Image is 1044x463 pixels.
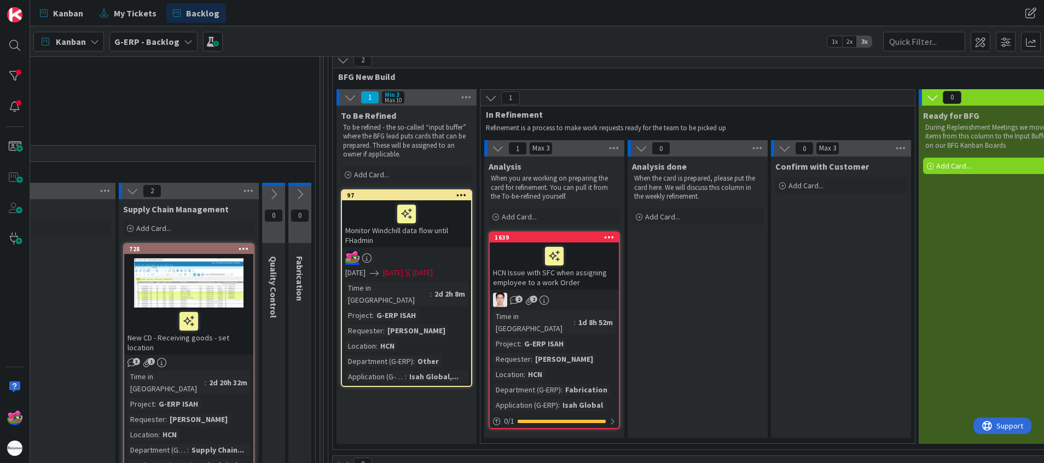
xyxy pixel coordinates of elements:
span: 0 [291,209,309,222]
span: 2 [143,184,161,198]
div: Other [415,355,442,367]
div: HCN [160,429,179,441]
span: : [520,338,521,350]
div: G-ERP ISAH [374,309,419,321]
span: : [531,353,532,365]
span: Analysis [489,161,521,172]
span: : [187,444,189,456]
span: : [561,384,562,396]
div: Application (G-ERP) [345,371,405,383]
span: 0 [652,142,670,155]
img: ll [493,293,507,307]
div: Location [493,368,524,380]
span: : [558,399,560,411]
span: Add Card... [936,161,971,171]
div: Requester [345,325,383,337]
div: Requester [127,413,165,425]
span: : [524,368,525,380]
div: Max 3 [532,146,549,151]
span: 0 [264,209,283,222]
div: Min 3 [385,92,399,97]
span: 0 [943,91,961,104]
div: Project [493,338,520,350]
span: My Tickets [114,7,156,20]
input: Quick Filter... [883,32,965,51]
span: Confirm with Customer [775,161,869,172]
span: 0 [795,142,814,155]
div: Monitor Windchill data flow until FHadmin [342,200,471,247]
div: 728 [129,245,253,253]
span: 1x [827,36,842,47]
span: 2 [353,54,372,67]
span: In Refinement [486,109,901,120]
div: Requester [493,353,531,365]
div: [PERSON_NAME] [532,353,596,365]
div: 728 [124,244,253,254]
div: 2d 2h 8m [432,288,468,300]
div: HCN Issue with SFC when assigning employee to a work Order [490,242,619,290]
div: Time in [GEOGRAPHIC_DATA] [127,371,205,395]
div: HCN [378,340,397,352]
div: Time in [GEOGRAPHIC_DATA] [493,310,574,334]
div: [PERSON_NAME] [385,325,448,337]
span: 0 / 1 [504,415,514,427]
span: Fabrication [294,256,305,301]
div: Department (G-ERP) [493,384,561,396]
p: Refinement is a process to make work requests ready for the team to be picked up [486,124,904,132]
div: Location [345,340,376,352]
div: [DATE] [413,267,433,279]
div: Project [127,398,154,410]
span: : [574,316,576,328]
span: 1 [148,358,155,365]
span: : [376,340,378,352]
span: Kanban [56,35,86,48]
img: avatar [7,441,22,456]
span: : [158,429,160,441]
div: New CD - Receiving goods - set location [124,308,253,355]
div: G-ERP ISAH [521,338,566,350]
p: To be refined - the so-called “input buffer” where the BFG lead puts cards that can be prepared. ... [343,123,470,159]
span: 1 [501,91,520,105]
div: 0/1 [490,414,619,428]
div: Time in [GEOGRAPHIC_DATA] [345,282,430,306]
span: : [430,288,432,300]
span: 1 [508,142,527,155]
span: : [372,309,374,321]
span: 2x [842,36,857,47]
span: Kanban [53,7,83,20]
div: Department (G-ERP) [127,444,187,456]
span: 1 [361,91,379,104]
div: 2d 20h 32m [206,377,250,389]
div: 1639 [495,234,619,241]
p: When you are working on preparing the card for refinement. You can pull it from the To-be-refined... [491,174,618,201]
img: JK [345,251,359,265]
span: Add Card... [645,212,680,222]
span: Add Card... [136,223,171,233]
b: G-ERP - Backlog [114,36,179,47]
div: Project [345,309,372,321]
span: 3x [857,36,872,47]
span: : [383,325,385,337]
span: Supply Chain Management [123,204,229,215]
div: G-ERP ISAH [156,398,201,410]
div: 728New CD - Receiving goods - set location [124,244,253,355]
span: : [154,398,156,410]
span: 2 [515,296,523,303]
span: [DATE] [383,267,403,279]
div: Max 3 [819,146,836,151]
span: : [413,355,415,367]
div: Application (G-ERP) [493,399,558,411]
div: 97 [347,192,471,199]
div: 1d 8h 52m [576,316,616,328]
a: Backlog [166,3,226,23]
span: 3 [133,358,140,365]
span: 2 [530,296,537,303]
span: Quality Control [268,256,279,318]
div: Supply Chain... [189,444,247,456]
div: Isah Global [560,399,606,411]
span: Add Card... [354,170,389,180]
div: Location [127,429,158,441]
div: Max 10 [385,97,402,103]
span: : [405,371,407,383]
span: Analysis done [632,161,687,172]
